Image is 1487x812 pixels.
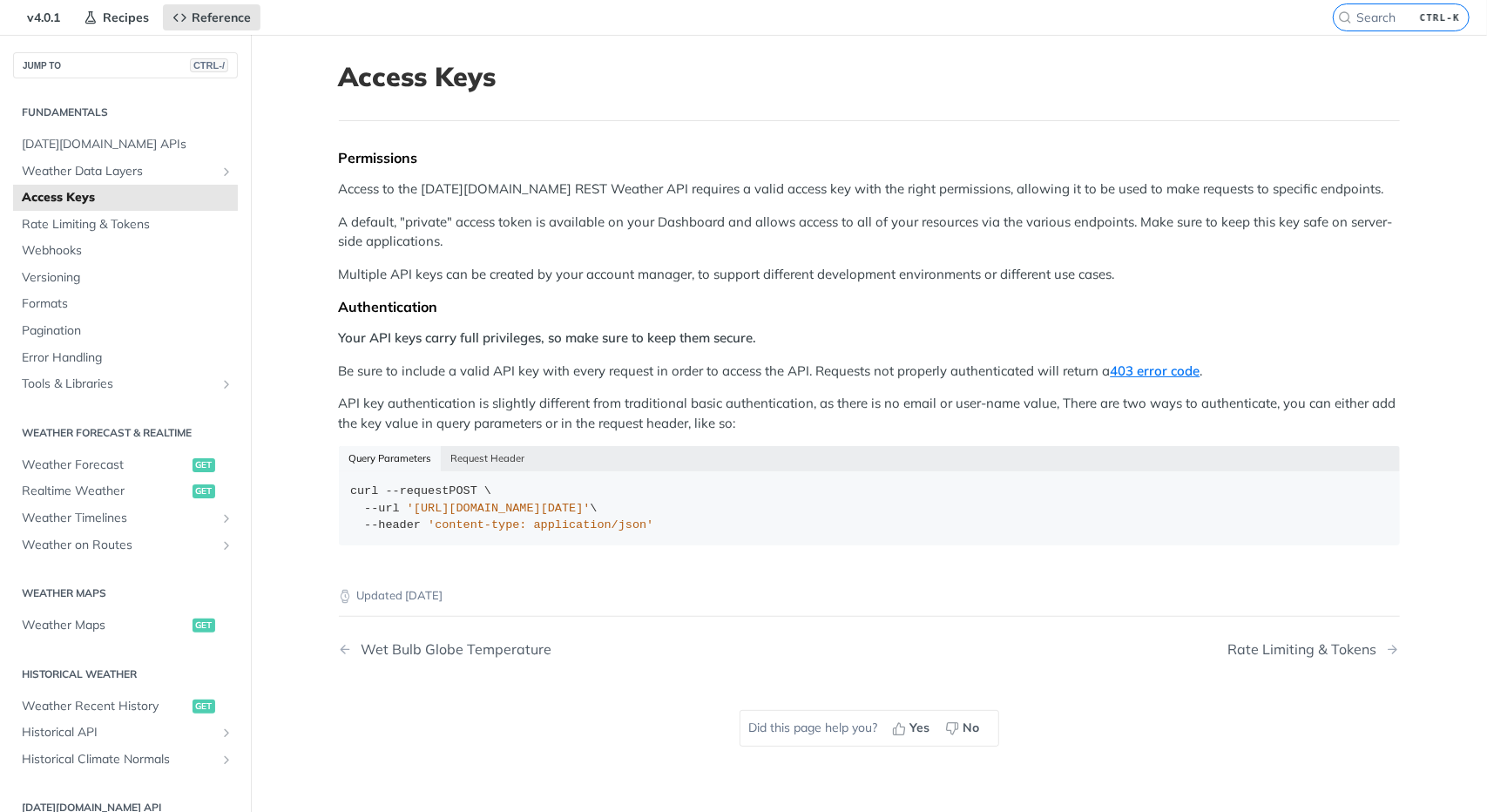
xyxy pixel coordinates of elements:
[13,532,238,558] a: Weather on RoutesShow subpages for Weather on Routes
[22,510,215,527] span: Weather Timelines
[22,295,233,313] span: Formats
[339,265,1400,285] p: Multiple API keys can be created by your account manager, to support different development enviro...
[74,4,159,30] a: Recipes
[339,329,757,346] strong: Your API keys carry full privileges, so make sure to keep them secure.
[22,189,233,206] span: Access Keys
[22,216,233,233] span: Rate Limiting & Tokens
[339,394,1400,433] p: API key authentication is slightly different from traditional basic authentication, as there is n...
[339,298,1400,315] div: Authentication
[13,159,238,185] a: Weather Data LayersShow subpages for Weather Data Layers
[428,518,653,531] span: 'content-type: application/json'
[13,212,238,238] a: Rate Limiting & Tokens
[339,587,1400,605] p: Updated [DATE]
[22,483,188,500] span: Realtime Weather
[350,483,1388,534] div: POST \ \
[1228,641,1386,658] div: Rate Limiting & Tokens
[220,538,233,552] button: Show subpages for Weather on Routes
[339,362,1400,382] p: Be sure to include a valid API key with every request in order to access the API. Requests not pr...
[220,726,233,740] button: Show subpages for Historical API
[192,10,251,25] span: Reference
[193,458,215,472] span: get
[13,478,238,504] a: Realtime Weatherget
[22,457,188,474] span: Weather Forecast
[13,720,238,746] a: Historical APIShow subpages for Historical API
[13,105,238,120] h2: Fundamentals
[13,318,238,344] a: Pagination
[22,242,233,260] span: Webhooks
[22,698,188,715] span: Weather Recent History
[22,322,233,340] span: Pagination
[13,585,238,601] h2: Weather Maps
[17,4,70,30] span: v4.0.1
[22,724,215,741] span: Historical API
[339,61,1400,92] h1: Access Keys
[13,52,238,78] button: JUMP TOCTRL-/
[13,132,238,158] a: [DATE][DOMAIN_NAME] APIs
[339,179,1400,200] p: Access to the [DATE][DOMAIN_NAME] REST Weather API requires a valid access key with the right per...
[13,345,238,371] a: Error Handling
[220,377,233,391] button: Show subpages for Tools & Libraries
[339,624,1400,675] nav: Pagination Controls
[1416,9,1464,26] kbd: CTRL-K
[13,291,238,317] a: Formats
[339,213,1400,252] p: A default, "private" access token is available on your Dashboard and allows access to all of your...
[22,751,215,768] span: Historical Climate Normals
[13,747,238,773] a: Historical Climate NormalsShow subpages for Historical Climate Normals
[220,753,233,767] button: Show subpages for Historical Climate Normals
[1228,641,1400,658] a: Next Page: Rate Limiting & Tokens
[339,641,794,658] a: Previous Page: Wet Bulb Globe Temperature
[887,715,940,741] button: Yes
[22,537,215,554] span: Weather on Routes
[22,163,215,180] span: Weather Data Layers
[22,617,188,634] span: Weather Maps
[190,58,228,72] span: CTRL-/
[13,667,238,682] h2: Historical Weather
[13,425,238,441] h2: Weather Forecast & realtime
[13,452,238,478] a: Weather Forecastget
[193,700,215,714] span: get
[193,619,215,633] span: get
[364,518,421,531] span: --header
[220,511,233,525] button: Show subpages for Weather Timelines
[740,710,999,747] div: Did this page help you?
[103,10,149,25] span: Recipes
[22,136,233,153] span: [DATE][DOMAIN_NAME] APIs
[910,719,930,737] span: Yes
[13,505,238,531] a: Weather TimelinesShow subpages for Weather Timelines
[940,715,990,741] button: No
[13,694,238,720] a: Weather Recent Historyget
[22,269,233,287] span: Versioning
[220,165,233,179] button: Show subpages for Weather Data Layers
[339,149,1400,166] div: Permissions
[1111,362,1200,379] a: 403 error code
[441,446,535,470] button: Request Header
[13,238,238,264] a: Webhooks
[407,502,591,515] span: '[URL][DOMAIN_NAME][DATE]'
[193,484,215,498] span: get
[22,349,233,367] span: Error Handling
[1338,10,1352,24] svg: Search
[13,612,238,639] a: Weather Mapsget
[963,719,980,737] span: No
[22,376,215,393] span: Tools & Libraries
[353,641,552,658] div: Wet Bulb Globe Temperature
[13,371,238,397] a: Tools & LibrariesShow subpages for Tools & Libraries
[13,185,238,211] a: Access Keys
[163,4,260,30] a: Reference
[364,502,400,515] span: --url
[386,484,449,497] span: --request
[350,484,378,497] span: curl
[13,265,238,291] a: Versioning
